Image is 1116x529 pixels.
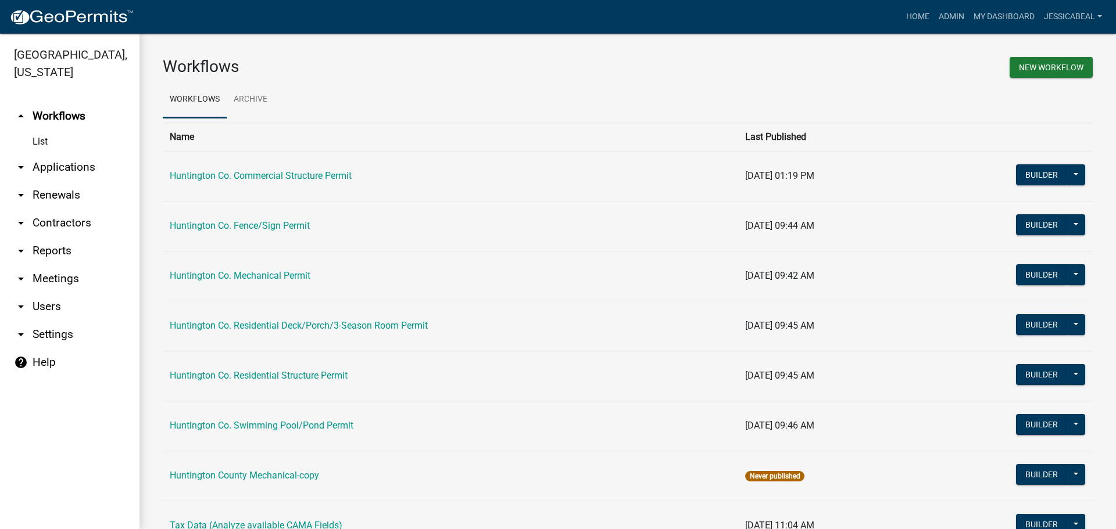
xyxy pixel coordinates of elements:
[14,272,28,286] i: arrow_drop_down
[738,123,914,151] th: Last Published
[227,81,274,118] a: Archive
[1016,414,1067,435] button: Builder
[745,370,814,381] span: [DATE] 09:45 AM
[969,6,1039,28] a: My Dashboard
[170,470,319,481] a: Huntington County Mechanical-copy
[934,6,969,28] a: Admin
[745,320,814,331] span: [DATE] 09:45 AM
[163,57,619,77] h3: Workflows
[745,270,814,281] span: [DATE] 09:42 AM
[170,170,352,181] a: Huntington Co. Commercial Structure Permit
[1016,264,1067,285] button: Builder
[14,188,28,202] i: arrow_drop_down
[170,370,348,381] a: Huntington Co. Residential Structure Permit
[745,220,814,231] span: [DATE] 09:44 AM
[170,270,310,281] a: Huntington Co. Mechanical Permit
[170,220,310,231] a: Huntington Co. Fence/Sign Permit
[745,420,814,431] span: [DATE] 09:46 AM
[14,244,28,258] i: arrow_drop_down
[902,6,934,28] a: Home
[170,420,353,431] a: Huntington Co. Swimming Pool/Pond Permit
[1039,6,1107,28] a: JessicaBeal
[163,123,738,151] th: Name
[1016,164,1067,185] button: Builder
[745,170,814,181] span: [DATE] 01:19 PM
[14,109,28,123] i: arrow_drop_up
[14,355,28,369] i: help
[14,328,28,341] i: arrow_drop_down
[170,320,428,331] a: Huntington Co. Residential Deck/Porch/3-Season Room Permit
[1010,57,1093,78] button: New Workflow
[1016,314,1067,335] button: Builder
[163,81,227,118] a: Workflows
[1016,464,1067,485] button: Builder
[1016,214,1067,235] button: Builder
[14,216,28,230] i: arrow_drop_down
[14,300,28,314] i: arrow_drop_down
[745,471,804,481] span: Never published
[14,160,28,174] i: arrow_drop_down
[1016,364,1067,385] button: Builder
